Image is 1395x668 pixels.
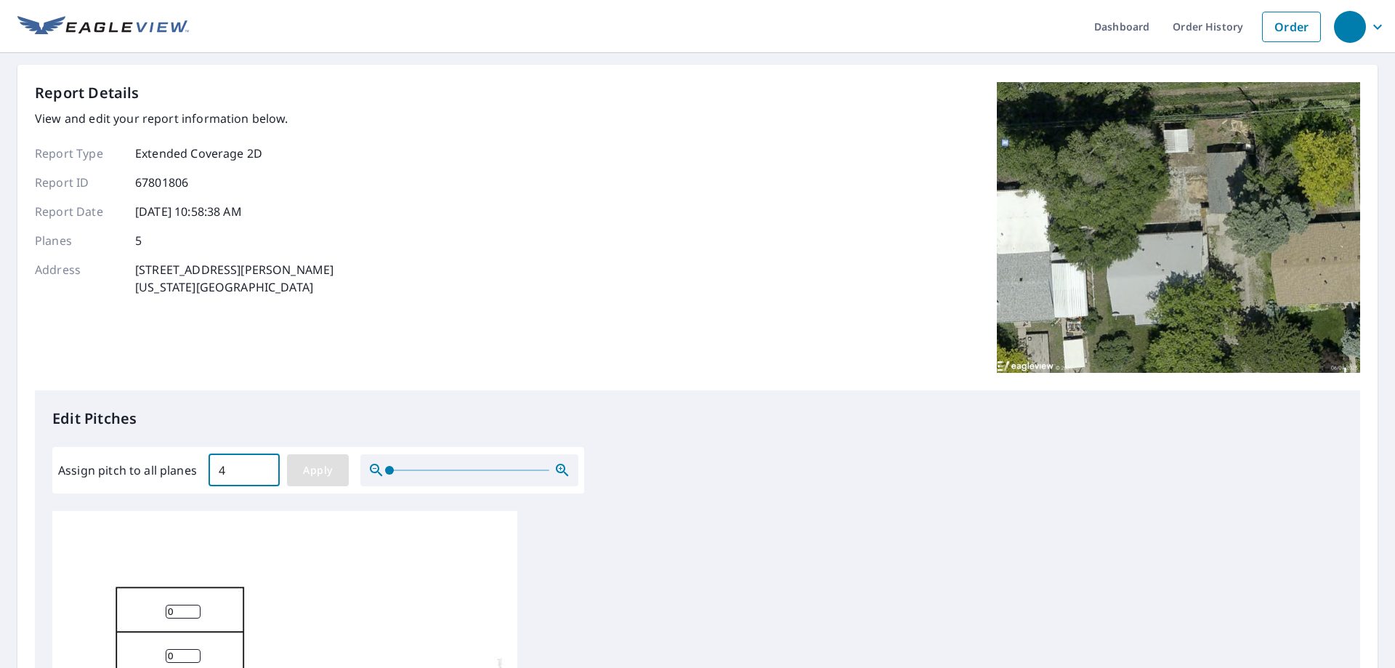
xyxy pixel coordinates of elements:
[17,16,189,38] img: EV Logo
[209,450,280,491] input: 00.0
[58,462,197,479] label: Assign pitch to all planes
[135,145,262,162] p: Extended Coverage 2D
[135,232,142,249] p: 5
[35,203,122,220] p: Report Date
[1262,12,1321,42] a: Order
[35,232,122,249] p: Planes
[35,261,122,296] p: Address
[52,408,1343,430] p: Edit Pitches
[35,174,122,191] p: Report ID
[287,454,349,486] button: Apply
[997,82,1360,373] img: Top image
[299,462,337,480] span: Apply
[35,82,139,104] p: Report Details
[135,261,333,296] p: [STREET_ADDRESS][PERSON_NAME] [US_STATE][GEOGRAPHIC_DATA]
[35,145,122,162] p: Report Type
[135,203,242,220] p: [DATE] 10:58:38 AM
[35,110,333,127] p: View and edit your report information below.
[135,174,188,191] p: 67801806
